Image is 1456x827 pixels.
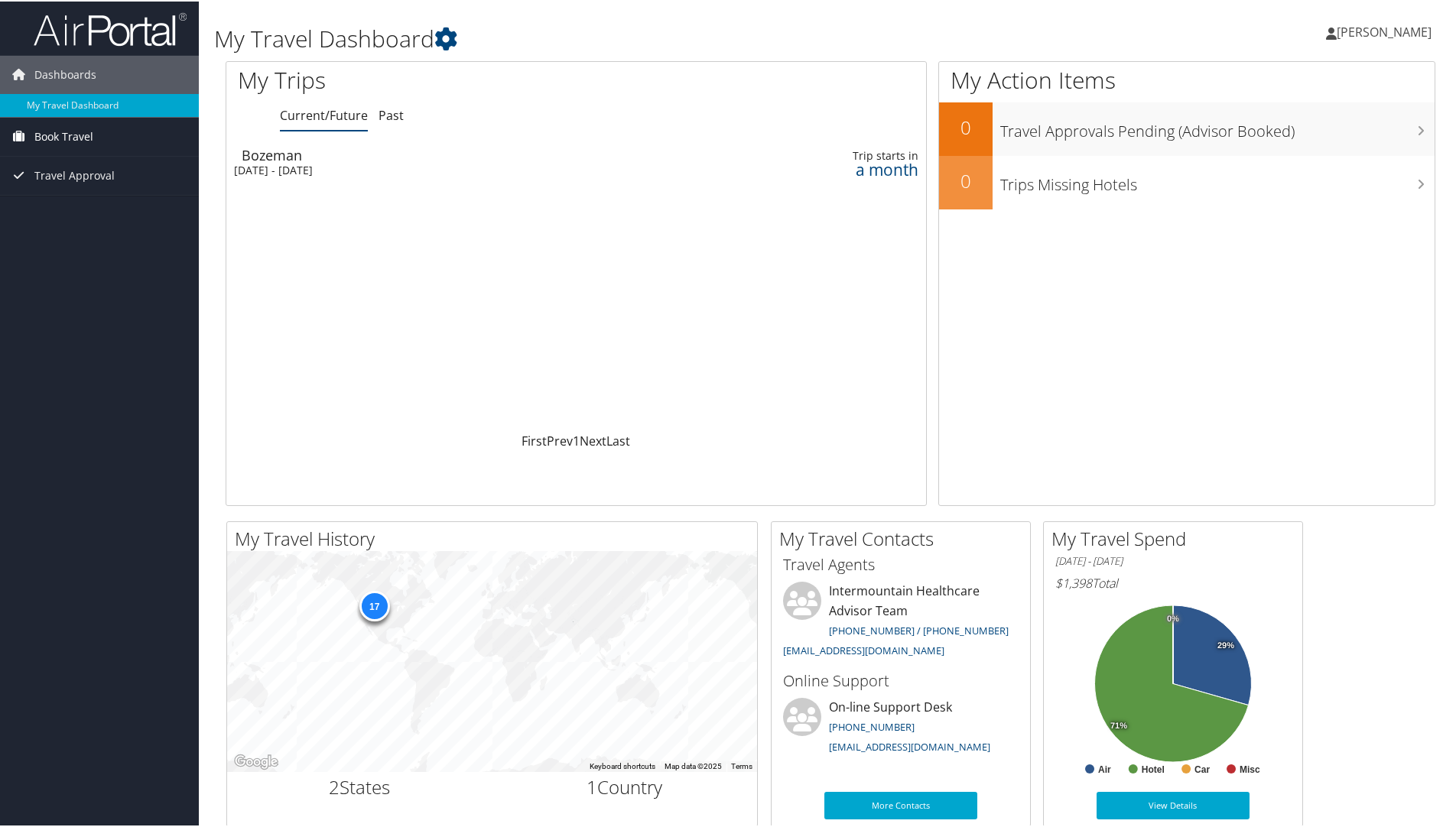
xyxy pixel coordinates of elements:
h1: My Action Items [939,63,1435,95]
a: [EMAIL_ADDRESS][DOMAIN_NAME] [783,642,944,656]
a: [PERSON_NAME] [1326,8,1447,54]
a: 1 [573,431,580,448]
a: 0Trips Missing Hotels [939,154,1435,208]
li: On-line Support Desk [775,696,1026,759]
li: Intermountain Healthcare Advisor Team [775,580,1026,662]
text: Air [1098,763,1111,773]
a: More Contacts [824,790,977,818]
div: Bozeman [242,147,667,161]
text: Car [1194,763,1210,773]
span: $1,398 [1055,573,1092,590]
h6: [DATE] - [DATE] [1055,553,1291,567]
span: 2 [329,773,340,798]
h3: Trips Missing Hotels [1000,165,1435,194]
h3: Online Support [783,669,1019,690]
text: Misc [1240,763,1260,773]
a: Current/Future [280,105,368,122]
h2: 0 [939,113,993,139]
tspan: 0% [1167,613,1179,622]
h2: Country [504,773,746,799]
span: [PERSON_NAME] [1337,22,1432,39]
a: View Details [1097,790,1250,818]
h6: Total [1055,573,1291,590]
span: 1 [587,773,597,798]
img: airportal-logo.png [34,10,187,46]
h2: States [239,773,481,799]
text: Hotel [1142,763,1165,773]
h2: My Travel History [235,524,757,550]
img: Google [231,751,281,770]
h1: My Travel Dashboard [214,21,1036,54]
div: [DATE] - [DATE] [234,162,659,176]
h2: My Travel Spend [1051,524,1302,550]
span: Book Travel [34,116,93,154]
a: Past [379,105,404,122]
div: Trip starts in [757,148,918,161]
span: Map data ©2025 [665,761,722,769]
h3: Travel Agents [783,553,1019,574]
span: Travel Approval [34,155,115,193]
a: First [522,431,547,448]
a: Last [606,431,630,448]
span: Dashboards [34,54,96,92]
div: 17 [359,589,389,619]
a: [PHONE_NUMBER] / [PHONE_NUMBER] [829,622,1009,636]
h2: 0 [939,167,993,193]
a: Terms (opens in new tab) [731,761,752,769]
h3: Travel Approvals Pending (Advisor Booked) [1000,112,1435,141]
a: Prev [547,431,573,448]
a: 0Travel Approvals Pending (Advisor Booked) [939,101,1435,154]
tspan: 71% [1110,720,1127,729]
a: Open this area in Google Maps (opens a new window) [231,751,281,770]
h1: My Trips [238,63,623,95]
h2: My Travel Contacts [779,524,1030,550]
div: a month [757,161,918,175]
a: Next [580,431,606,448]
button: Keyboard shortcuts [590,760,655,770]
a: [PHONE_NUMBER] [829,718,915,732]
a: [EMAIL_ADDRESS][DOMAIN_NAME] [829,738,990,752]
tspan: 29% [1217,640,1234,649]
